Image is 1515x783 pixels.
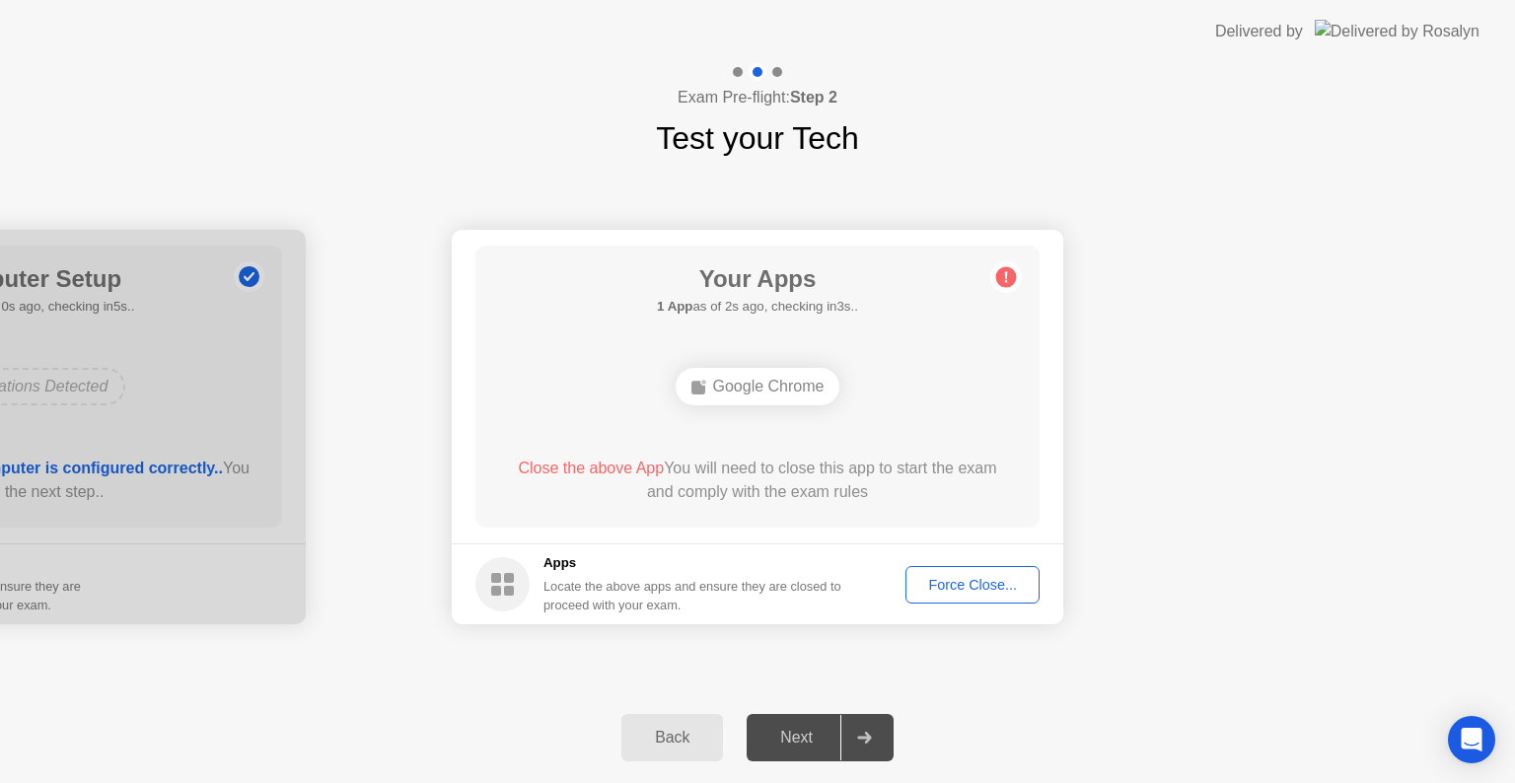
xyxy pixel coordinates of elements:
h1: Test your Tech [656,114,859,162]
img: Delivered by Rosalyn [1315,20,1479,42]
b: Step 2 [790,89,837,106]
h4: Exam Pre-flight: [678,86,837,109]
b: 1 App [657,299,692,314]
div: Locate the above apps and ensure they are closed to proceed with your exam. [543,577,842,614]
h1: Your Apps [657,261,858,297]
button: Force Close... [905,566,1040,604]
button: Next [747,714,894,761]
button: Back [621,714,723,761]
span: Close the above App [518,460,664,476]
div: You will need to close this app to start the exam and comply with the exam rules [504,457,1012,504]
div: Next [753,729,840,747]
div: Force Close... [912,577,1033,593]
div: Delivered by [1215,20,1303,43]
div: Google Chrome [676,368,840,405]
h5: Apps [543,553,842,573]
h5: as of 2s ago, checking in3s.. [657,297,858,317]
div: Open Intercom Messenger [1448,716,1495,763]
div: Back [627,729,717,747]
